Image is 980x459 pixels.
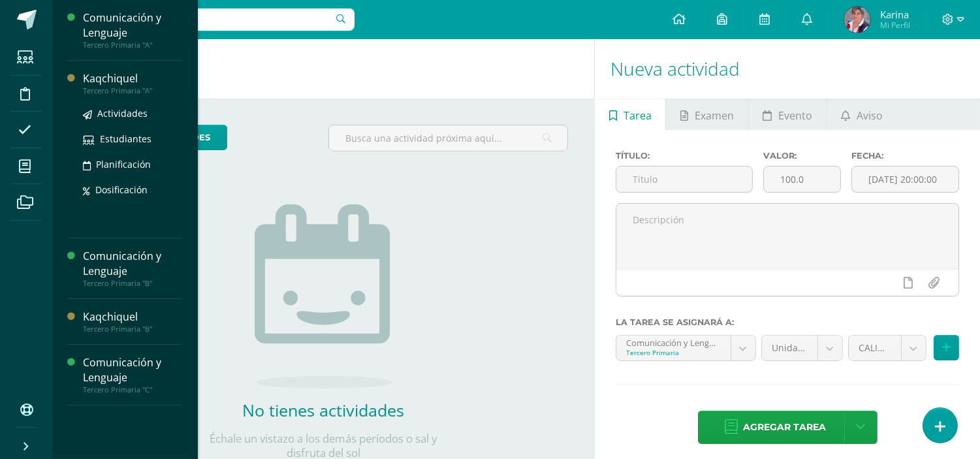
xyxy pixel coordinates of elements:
[595,99,665,130] a: Tarea
[83,86,182,95] div: Tercero Primaria "A"
[83,157,182,172] a: Planificación
[255,204,392,388] img: no_activities.png
[61,8,355,31] input: Busca un usuario...
[849,336,926,360] a: CALIGRAFÍA (5.0%)
[100,133,151,145] span: Estudiantes
[83,279,182,288] div: Tercero Primaria "B"
[624,100,652,131] span: Tarea
[616,317,959,327] label: La tarea se asignará a:
[852,166,958,192] input: Fecha de entrega
[857,100,883,131] span: Aviso
[844,7,870,33] img: de0b392ea95cf163f11ecc40b2d2a7f9.png
[83,385,182,394] div: Tercero Primaria "C"
[827,99,897,130] a: Aviso
[83,10,182,40] div: Comunicación y Lenguaje
[83,324,182,334] div: Tercero Primaria "B"
[626,348,720,357] div: Tercero Primaria
[851,151,959,161] label: Fecha:
[610,39,964,99] h1: Nueva actividad
[778,100,812,131] span: Evento
[763,151,841,161] label: Valor:
[859,336,891,360] span: CALIGRAFÍA (5.0%)
[764,166,840,192] input: Puntos máximos
[762,336,842,360] a: Unidad 4
[329,125,567,151] input: Busca una actividad próxima aquí...
[83,309,182,324] div: Kaqchiquel
[880,20,910,31] span: Mi Perfil
[616,166,752,192] input: Título
[83,71,182,95] a: KaqchiquelTercero Primaria "A"
[193,399,454,421] h2: No tienes actividades
[616,336,755,360] a: Comunicación y Lenguaje 'A'Tercero Primaria
[616,151,753,161] label: Título:
[772,336,808,360] span: Unidad 4
[666,99,748,130] a: Examen
[83,106,182,121] a: Actividades
[83,131,182,146] a: Estudiantes
[83,71,182,86] div: Kaqchiquel
[695,100,734,131] span: Examen
[626,336,720,348] div: Comunicación y Lenguaje 'A'
[743,411,826,443] span: Agregar tarea
[880,8,910,21] span: Karina
[83,40,182,50] div: Tercero Primaria "A"
[95,183,148,196] span: Dosificación
[97,107,148,119] span: Actividades
[68,39,578,99] h1: Actividades
[83,355,182,394] a: Comunicación y LenguajeTercero Primaria "C"
[83,249,182,288] a: Comunicación y LenguajeTercero Primaria "B"
[83,309,182,334] a: KaqchiquelTercero Primaria "B"
[83,355,182,385] div: Comunicación y Lenguaje
[96,158,151,170] span: Planificación
[749,99,827,130] a: Evento
[83,10,182,50] a: Comunicación y LenguajeTercero Primaria "A"
[83,249,182,279] div: Comunicación y Lenguaje
[83,182,182,197] a: Dosificación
